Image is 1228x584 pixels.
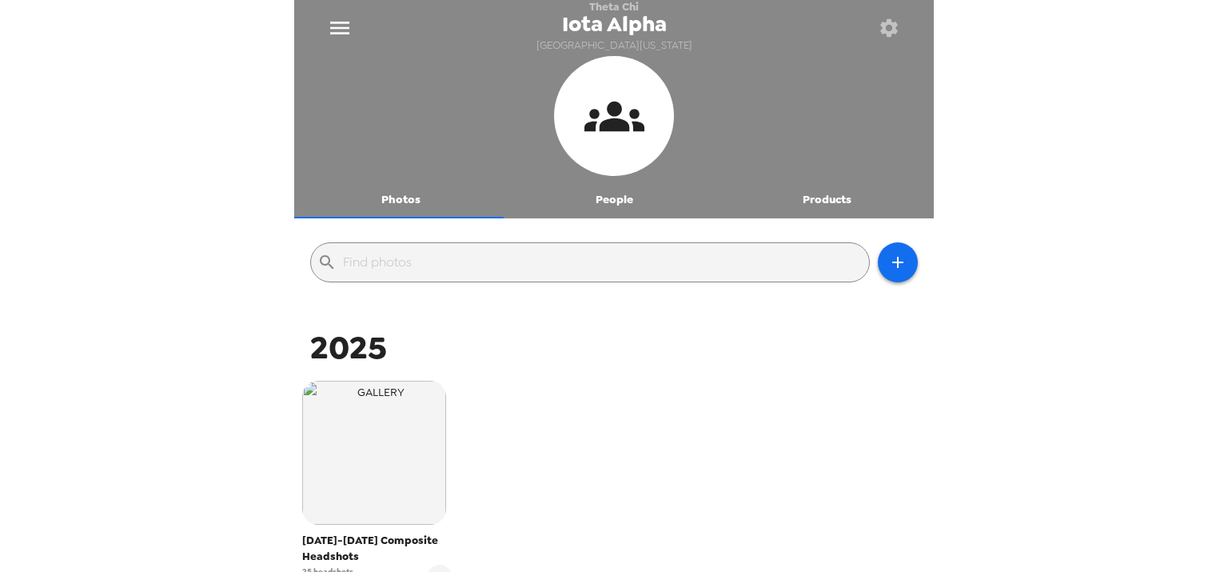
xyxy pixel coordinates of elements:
span: [GEOGRAPHIC_DATA][US_STATE] [536,35,692,57]
span: 2025 [310,326,387,369]
button: menu [313,2,365,54]
span: [DATE]-[DATE] Composite Headshots [302,533,453,565]
img: gallery [302,381,446,525]
span: Iota Alpha [562,14,667,35]
button: Products [720,180,934,218]
span: 25 headshots [302,566,353,578]
input: Find photos [343,250,863,275]
button: Photos [294,180,508,218]
button: People [508,180,721,218]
